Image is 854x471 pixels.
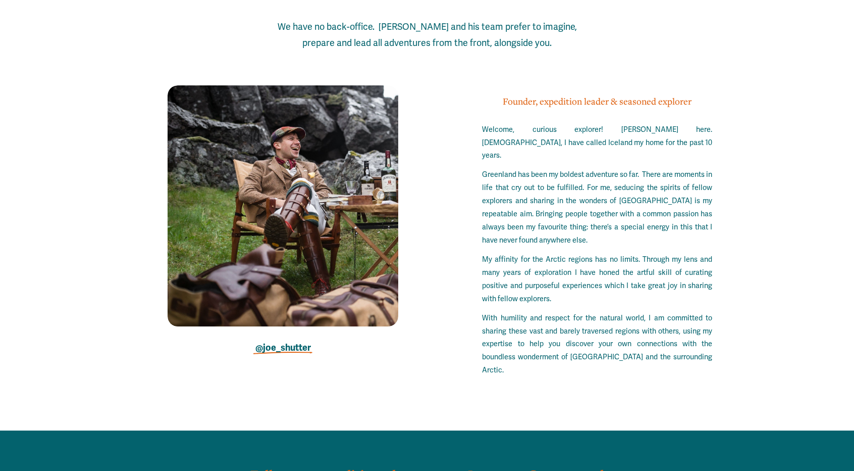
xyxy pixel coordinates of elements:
[255,342,311,353] a: @joe_shutter
[482,255,712,303] span: My affinity for the Arctic regions has no limits. Through my lens and many years of exploration I...
[503,95,691,107] span: Founder, expedition leader & seasoned explorer
[482,314,712,375] span: With humility and respect for the natural world, I am committed to sharing these vast and barely ...
[482,125,712,160] span: Welcome, curious explorer! [PERSON_NAME] here. [DEMOGRAPHIC_DATA], I have called Iceland my home ...
[273,19,581,52] p: We have no back-office. [PERSON_NAME] and his team prefer to imagine, prepare and lead all advent...
[482,170,712,245] span: Greenland has been my boldest adventure so far. There are moments in life that cry out to be fulf...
